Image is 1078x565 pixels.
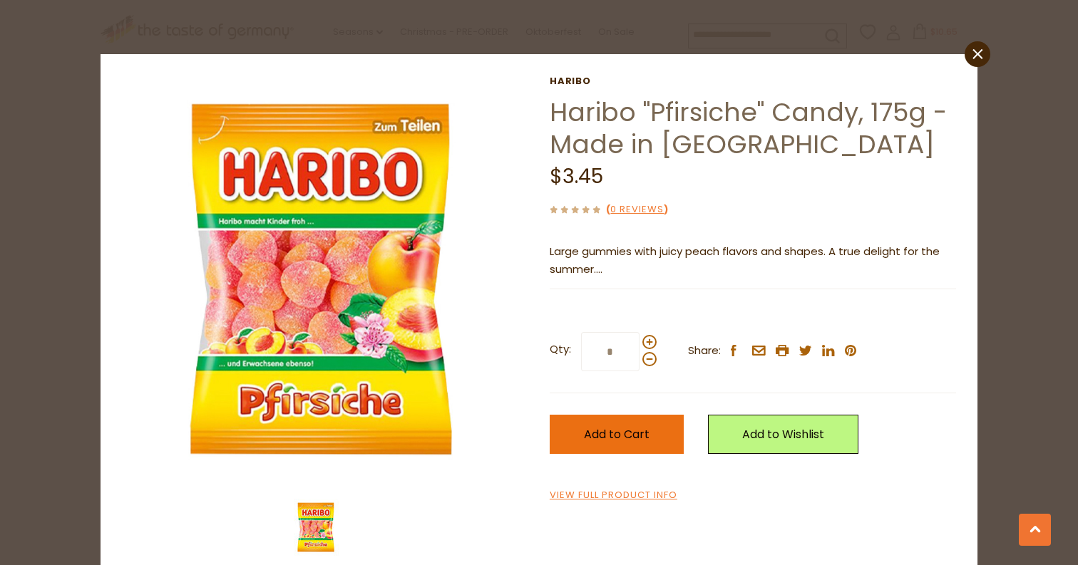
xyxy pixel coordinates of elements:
p: Large gummies with juicy peach flavors and shapes. A true delight for the summer. [550,243,956,279]
a: Add to Wishlist [708,415,858,454]
strong: Qty: [550,341,571,358]
a: View Full Product Info [550,488,677,503]
span: ( ) [606,202,668,216]
span: $3.45 [550,162,603,190]
a: 0 Reviews [610,202,664,217]
img: Haribo Pfirsiche [122,76,529,482]
button: Add to Cart [550,415,684,454]
a: Haribo "Pfirsiche" Candy, 175g - Made in [GEOGRAPHIC_DATA] [550,94,947,162]
img: Haribo Pfirsiche [288,499,345,556]
a: Haribo [550,76,956,87]
span: Add to Cart [584,426,650,442]
span: Share: [688,342,721,360]
input: Qty: [581,332,640,371]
